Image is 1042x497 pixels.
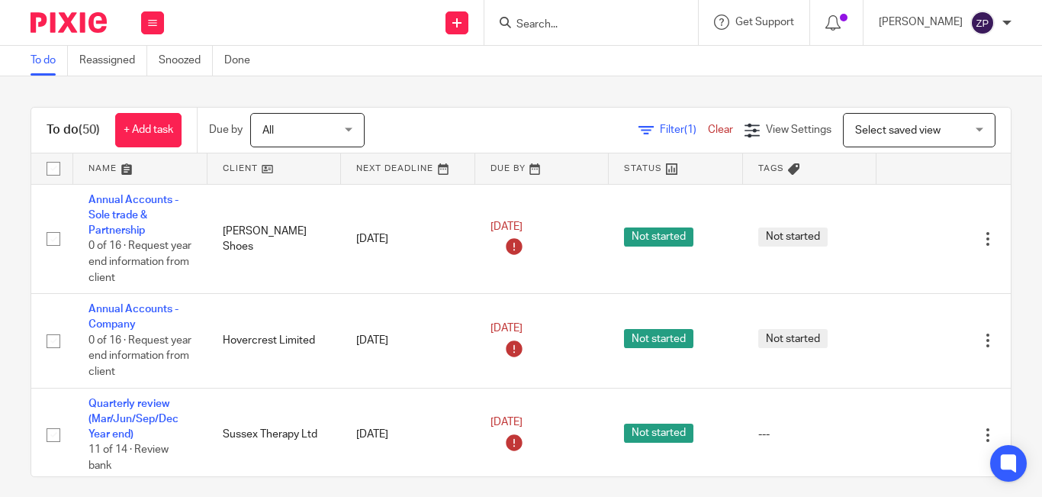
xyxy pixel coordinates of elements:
span: Select saved view [855,125,941,136]
span: 0 of 16 · Request year end information from client [88,335,191,377]
span: [DATE] [490,323,523,334]
td: [DATE] [341,184,475,294]
td: Sussex Therapy Ltd [207,388,342,482]
a: Annual Accounts - Company [88,304,178,330]
img: Pixie [31,12,107,33]
a: + Add task [115,113,182,147]
span: Not started [624,424,693,443]
a: Quarterly review (Mar/Jun/Sep/Dec Year end) [88,399,178,441]
span: 11 of 14 · Review bank [88,445,169,472]
div: --- [758,427,862,442]
span: All [262,125,274,136]
a: Reassigned [79,46,147,76]
td: [DATE] [341,294,475,388]
span: [DATE] [490,418,523,428]
td: [DATE] [341,388,475,482]
span: Filter [660,124,708,135]
span: Not started [758,228,828,247]
td: [PERSON_NAME] Shoes [207,184,342,294]
a: To do [31,46,68,76]
span: Not started [624,228,693,247]
span: (50) [79,124,100,136]
h1: To do [47,122,100,138]
span: [DATE] [490,221,523,232]
span: Tags [758,164,784,173]
a: Annual Accounts - Sole trade & Partnership [88,195,178,237]
img: svg%3E [970,11,995,35]
span: Not started [624,329,693,348]
span: View Settings [766,124,831,135]
td: Hovercrest Limited [207,294,342,388]
p: Due by [209,122,243,137]
a: Snoozed [159,46,213,76]
span: 0 of 16 · Request year end information from client [88,241,191,283]
p: You are already signed in. [851,40,970,56]
a: Clear [708,124,733,135]
a: Done [224,46,262,76]
span: (1) [684,124,696,135]
span: Not started [758,329,828,348]
input: Search [515,18,652,32]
